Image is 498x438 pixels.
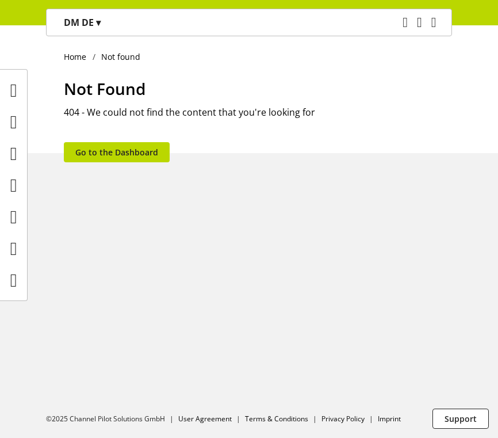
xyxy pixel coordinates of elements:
h2: 404 - We could not find the content that you're looking for [64,105,452,119]
a: Go to the Dashboard [64,142,170,162]
a: Home [64,51,93,63]
a: User Agreement [178,414,232,424]
p: DM DE [64,16,101,29]
a: Privacy Policy [321,414,365,424]
span: Support [445,413,477,425]
span: Go to the Dashboard [75,146,158,158]
a: Terms & Conditions [245,414,308,424]
li: ©2025 Channel Pilot Solutions GmbH [46,414,178,424]
nav: main navigation [46,9,452,36]
span: Not Found [64,78,145,100]
button: Support [432,409,489,429]
a: Imprint [378,414,401,424]
span: ▾ [96,16,101,29]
